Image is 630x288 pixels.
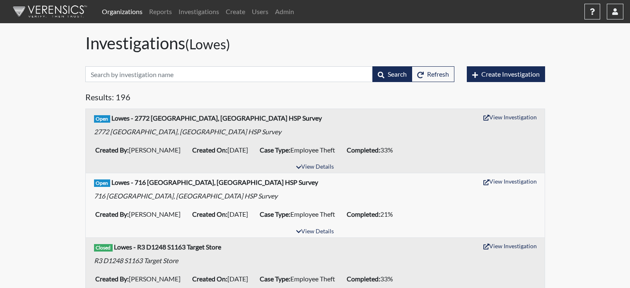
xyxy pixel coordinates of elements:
[427,70,449,78] span: Refresh
[256,143,343,157] li: Employee Theft
[95,210,129,218] b: Created By:
[272,3,297,20] a: Admin
[480,240,541,252] button: View Investigation
[175,3,222,20] a: Investigations
[94,257,178,264] em: R3 D1248 S1163 Target Store
[480,111,541,123] button: View Investigation
[343,272,401,286] li: 33%
[99,3,146,20] a: Organizations
[480,175,541,188] button: View Investigation
[347,146,380,154] b: Completed:
[92,208,189,221] li: [PERSON_NAME]
[260,210,290,218] b: Case Type:
[85,33,545,53] h1: Investigations
[92,143,189,157] li: [PERSON_NAME]
[343,143,401,157] li: 33%
[146,3,175,20] a: Reports
[292,226,338,237] button: View Details
[94,179,111,187] span: Open
[95,275,129,283] b: Created By:
[192,210,227,218] b: Created On:
[94,192,278,200] em: 716 [GEOGRAPHIC_DATA], [GEOGRAPHIC_DATA] HSP Survey
[95,146,129,154] b: Created By:
[85,92,545,105] h5: Results: 196
[388,70,407,78] span: Search
[192,275,227,283] b: Created On:
[185,36,230,52] small: (Lowes)
[111,114,322,122] b: Lowes - 2772 [GEOGRAPHIC_DATA], [GEOGRAPHIC_DATA] HSP Survey
[111,178,318,186] b: Lowes - 716 [GEOGRAPHIC_DATA], [GEOGRAPHIC_DATA] HSP Survey
[94,244,113,252] span: Closed
[92,272,189,286] li: [PERSON_NAME]
[192,146,227,154] b: Created On:
[260,146,290,154] b: Case Type:
[114,243,221,251] b: Lowes - R3 D1248 S1163 Target Store
[256,208,343,221] li: Employee Theft
[347,275,380,283] b: Completed:
[222,3,249,20] a: Create
[85,66,373,82] input: Search by investigation name
[412,66,454,82] button: Refresh
[481,70,540,78] span: Create Investigation
[347,210,380,218] b: Completed:
[292,162,338,173] button: View Details
[372,66,412,82] button: Search
[189,143,256,157] li: [DATE]
[260,275,290,283] b: Case Type:
[256,272,343,286] li: Employee Theft
[189,208,256,221] li: [DATE]
[189,272,256,286] li: [DATE]
[94,115,111,123] span: Open
[467,66,545,82] button: Create Investigation
[249,3,272,20] a: Users
[343,208,401,221] li: 21%
[94,128,281,136] em: 2772 [GEOGRAPHIC_DATA], [GEOGRAPHIC_DATA] HSP Survey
